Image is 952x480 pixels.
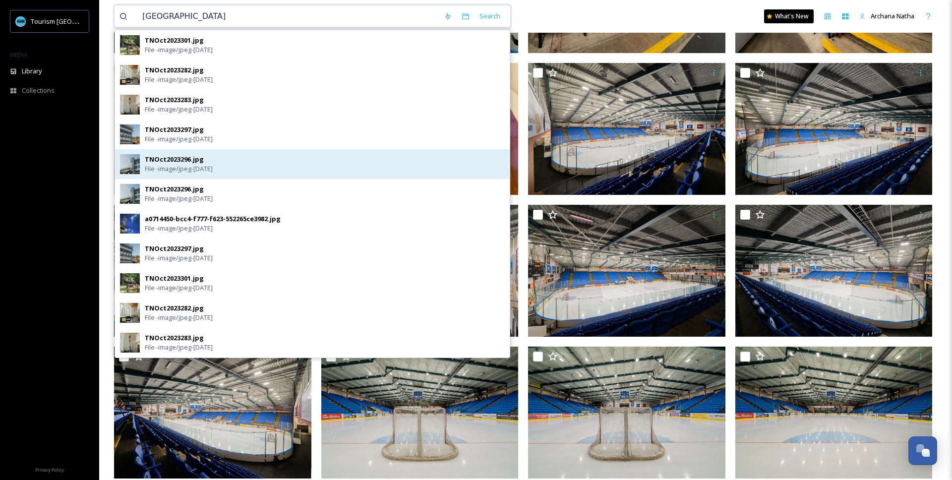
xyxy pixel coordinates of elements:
div: TNOct2023283.jpg [145,95,204,105]
img: 70b474fb-1504-4561-8511-3acb44887cce.jpg [120,273,140,293]
img: Tourism Nanaimo Sports Frank Crane Arena (2).jpg [735,205,933,337]
img: 1b61f3e7-d6b2-4f65-af19-cdb6ab53bc5b.jpg [120,95,140,115]
div: TNOct2023282.jpg [145,65,204,75]
img: Tourism Nanaimo Sports Frank Crane Arena (9).jpg [114,63,311,195]
img: Tourism Nanaimo Sports Frank Crane Arena (7).jpg [528,63,725,195]
img: Tourism Nanaimo Sports Frank Crane Arena (6).jpg [735,63,933,195]
span: Privacy Policy [35,467,64,473]
button: Open Chat [908,436,937,465]
div: TNOct2023301.jpg [145,274,204,283]
img: 5ad569be-2dcd-40ce-ac32-5f5cce5f9a8a.jpg [120,65,140,85]
a: Privacy Policy [35,463,64,475]
img: 68a8dc0f-e274-46b4-a982-6e80a0780995.jpg [120,303,140,323]
span: File - image/jpeg - [DATE] [145,75,213,84]
img: tourism_nanaimo_logo.jpeg [16,16,26,26]
div: a0714450-bcc4-f777-f623-552265ce3982.jpg [145,214,281,224]
span: File - image/jpeg - [DATE] [145,313,213,322]
a: What's New [764,9,814,23]
img: Tourism Nanaimo Sports Frank Crane Arena (40).jpg [735,347,933,479]
img: Tourism Nanaimo Sports Frank Crane Arena (3).jpg [528,205,725,337]
span: Collections [22,86,55,95]
span: File - image/jpeg - [DATE] [145,45,213,55]
img: 93b5ba54-2688-4f38-b472-29b19aae562b.jpg [120,35,140,55]
span: File - image/jpeg - [DATE] [145,194,213,203]
div: Search [475,6,505,26]
span: File - image/jpeg - [DATE] [145,224,213,233]
span: File - image/jpeg - [DATE] [145,134,213,144]
span: Library [22,66,42,76]
input: Search your library [137,5,439,27]
div: TNOct2023301.jpg [145,36,204,45]
img: Tourism Nanaimo Sports Frank Crane Arena (42).jpg [321,347,519,479]
span: File - image/jpeg - [DATE] [145,164,213,174]
div: TNOct2023297.jpg [145,244,204,253]
span: Tourism [GEOGRAPHIC_DATA] [31,16,119,26]
img: d9d91f12-18e9-48ff-ab83-75ba30e835bd.jpg [120,214,140,234]
img: Tourism Nanaimo Sports Frank Crane Arena (5).jpg [114,205,311,337]
img: Tourism Nanaimo Sports Frank Crane Arena (41).jpg [528,347,725,479]
img: db846950-3ce1-4a8a-9501-0cd50bb9c0db.jpg [120,154,140,174]
div: TNOct2023297.jpg [145,125,204,134]
img: cdafa027-be58-490d-9fcd-22314097c4db.jpg [120,333,140,353]
div: TNOct2023282.jpg [145,303,204,313]
div: TNOct2023296.jpg [145,184,204,194]
img: Tourism Nanaimo Sports Frank Crane Arena (1).jpg [114,347,311,479]
span: MEDIA [10,51,27,59]
span: Archana Natha [871,11,914,20]
img: 564c0344-1b8a-40b5-88a5-ee1deaf110fc.jpg [120,124,140,144]
span: File - image/jpeg - [DATE] [145,253,213,263]
a: Archana Natha [854,6,919,26]
span: File - image/jpeg - [DATE] [145,105,213,114]
div: TNOct2023296.jpg [145,155,204,164]
img: e297a984-0992-4689-bd96-af4dbcb8ab44.jpg [120,184,140,204]
img: 65b49210-0e6a-42b8-a3d5-2cd525394aea.jpg [120,243,140,263]
div: TNOct2023283.jpg [145,333,204,343]
span: File - image/jpeg - [DATE] [145,343,213,352]
span: File - image/jpeg - [DATE] [145,283,213,293]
